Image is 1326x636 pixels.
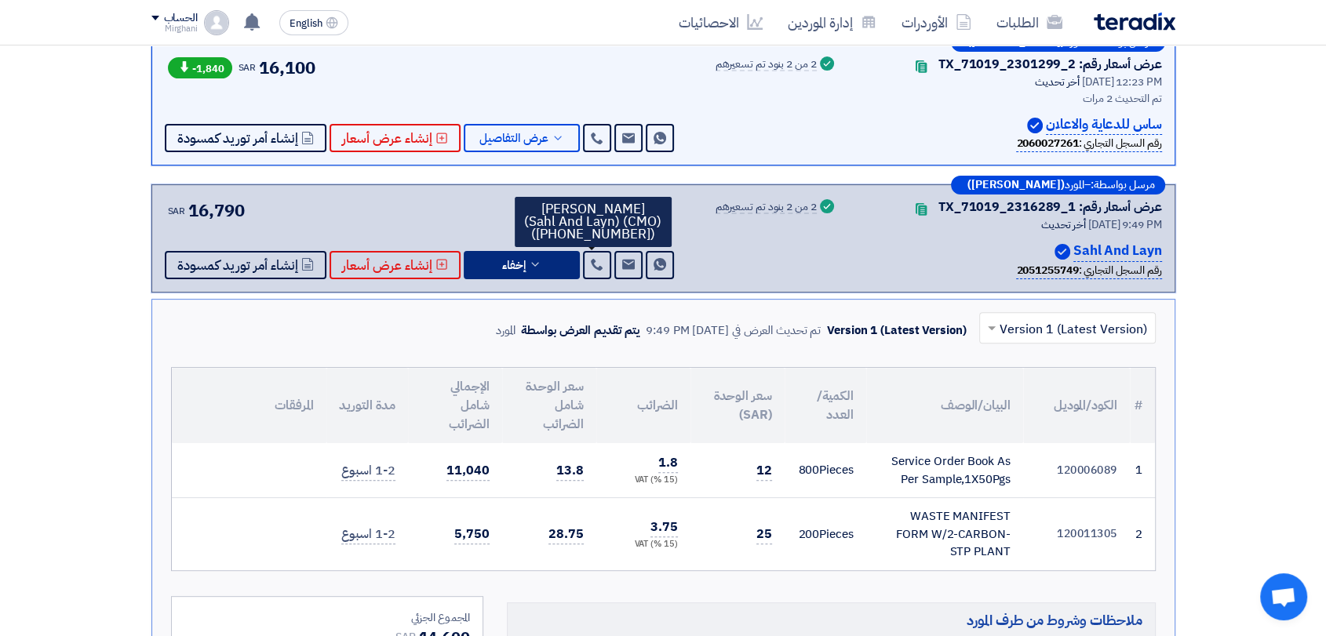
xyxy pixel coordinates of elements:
[1023,368,1130,443] th: الكود/الموديل
[1035,74,1080,90] span: أخر تحديث
[330,124,461,152] button: إنشاء عرض أسعار
[330,251,461,279] button: إنشاء عرض أسعار
[716,59,817,71] div: 2 من 2 بنود تم تسعيرهم
[1130,368,1155,443] th: #
[1260,573,1307,620] a: Open chat
[1065,180,1084,191] span: المورد
[342,260,432,271] span: إنشاء عرض أسعار
[938,198,1162,216] div: عرض أسعار رقم: TX_71019_2316289_1
[690,368,785,443] th: سعر الوحدة (SAR)
[1091,180,1155,191] span: مرسل بواسطة:
[951,176,1165,194] div: –
[1130,498,1155,570] td: 2
[609,474,678,487] div: (15 %) VAT
[515,197,672,247] div: [PERSON_NAME] (CMO) (Sahl And Layn) ([PHONE_NUMBER])
[1073,241,1162,262] p: Sahl And Layn
[1130,443,1155,498] td: 1
[1016,135,1161,152] div: رقم السجل التجاري :
[556,461,584,481] span: 13.8
[342,133,432,144] span: إنشاء عرض أسعار
[666,4,775,41] a: الاحصائيات
[165,251,326,279] button: إنشاء أمر توريد كمسودة
[1041,216,1086,233] span: أخر تحديث
[1065,37,1084,48] span: المورد
[454,525,490,544] span: 5,750
[496,322,515,340] div: المورد
[866,368,1023,443] th: البيان/الوصف
[856,90,1162,107] div: تم التحديث 2 مرات
[1023,498,1130,570] td: 120011305
[168,204,186,218] span: SAR
[521,322,639,340] div: يتم تقديم العرض بواسطة
[279,10,348,35] button: English
[188,198,244,224] span: 16,790
[1016,135,1078,151] b: 2060027261
[464,124,580,152] button: عرض التفاصيل
[596,368,690,443] th: الضرائب
[464,251,580,279] button: إخفاء
[938,55,1162,74] div: عرض أسعار رقم: TX_71019_2301299_2
[502,260,526,271] span: إخفاء
[984,4,1075,41] a: الطلبات
[446,461,489,481] span: 11,040
[785,368,866,443] th: الكمية/العدد
[785,443,866,498] td: Pieces
[650,518,678,537] span: 3.75
[785,498,866,570] td: Pieces
[756,461,772,481] span: 12
[341,525,395,544] span: 1-2 اسبوع
[290,18,322,29] span: English
[1027,118,1043,133] img: Verified Account
[239,60,257,75] span: SAR
[967,180,1065,191] b: ([PERSON_NAME])
[967,37,1065,48] b: ([PERSON_NAME])
[1091,37,1155,48] span: مرسل بواسطة:
[609,538,678,551] div: (15 %) VAT
[326,368,408,443] th: مدة التوريد
[1016,262,1161,279] div: رقم السجل التجاري :
[1082,74,1162,90] span: [DATE] 12:23 PM
[479,133,548,144] span: عرض التفاصيل
[716,202,817,214] div: 2 من 2 بنود تم تسعيرهم
[548,525,584,544] span: 28.75
[1088,216,1162,233] span: [DATE] 9:49 PM
[827,322,966,340] div: Version 1 (Latest Version)
[658,453,678,473] span: 1.8
[177,133,298,144] span: إنشاء أمر توريد كمسودة
[646,322,821,340] div: تم تحديث العرض في [DATE] 9:49 PM
[172,368,326,443] th: المرفقات
[177,260,298,271] span: إنشاء أمر توريد كمسودة
[798,525,819,543] span: 200
[879,452,1011,488] div: Service Order Book As Per Sample,1X50Pgs
[341,461,395,481] span: 1-2 اسبوع
[1023,443,1130,498] td: 120006089
[798,461,819,478] span: 800
[184,609,470,626] div: المجموع الجزئي
[1046,114,1161,136] p: ساس للدعاية والاعلان
[879,507,1011,561] div: WASTE MANIFEST FORM W/2-CARBON-STP PLANT
[889,4,984,41] a: الأوردرات
[408,368,502,443] th: الإجمالي شامل الضرائب
[775,4,889,41] a: إدارة الموردين
[1055,244,1070,260] img: Verified Account
[164,12,198,25] div: الحساب
[259,55,315,81] span: 16,100
[165,124,326,152] button: إنشاء أمر توريد كمسودة
[1094,13,1175,31] img: Teradix logo
[756,525,772,544] span: 25
[1016,262,1078,278] b: 2051255749
[502,368,596,443] th: سعر الوحدة شامل الضرائب
[168,57,232,78] span: -1,840
[204,10,229,35] img: profile_test.png
[151,24,198,33] div: Mirghani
